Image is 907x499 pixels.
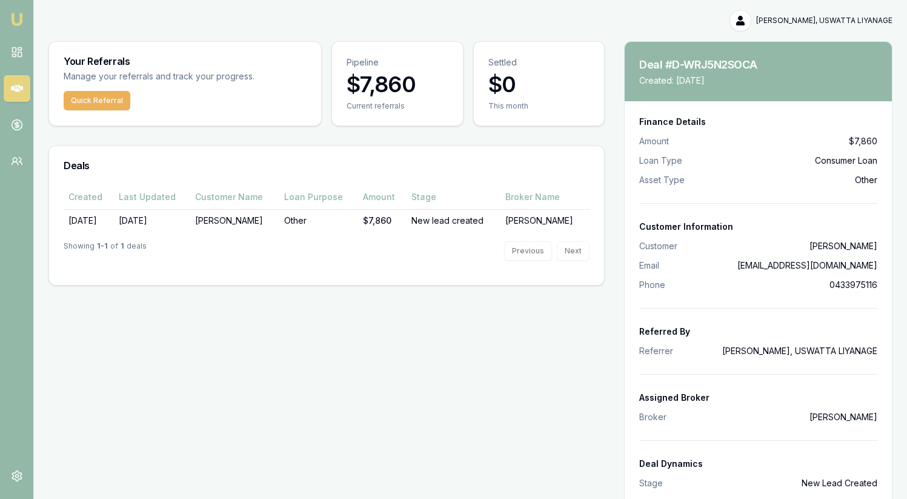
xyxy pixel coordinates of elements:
button: Quick Referral [64,91,130,110]
td: [PERSON_NAME] [500,209,590,232]
div: Current referrals [347,101,448,111]
dt: Customer [639,240,677,252]
div: Assigned Broker [639,392,877,404]
div: Loan Purpose [284,191,353,203]
div: Customer Information [639,221,877,233]
dd: New Lead Created [802,477,877,489]
dt: Phone [639,279,665,291]
div: Last Updated [119,191,185,203]
dt: Broker [639,411,666,423]
dd: [PERSON_NAME] [809,411,877,423]
div: Amount [363,191,401,203]
div: Deal Dynamics [639,458,877,470]
td: New lead created [407,209,500,232]
div: Broker Name [505,191,585,203]
span: $7,860 [849,135,877,147]
div: Stage [411,191,496,203]
p: Settled [488,56,590,69]
div: Referred By [639,326,877,338]
span: Amount [639,135,669,147]
div: Finance Details [639,116,877,128]
span: Other [855,174,877,186]
h3: Your Referrals [64,56,307,66]
td: [DATE] [64,209,114,232]
dd: [PERSON_NAME], USWATTA LIYANAGE [722,345,877,357]
div: Customer Name [195,191,274,203]
td: Other [279,209,358,232]
dt: Stage [639,477,663,489]
span: Consumer Loan [815,155,877,167]
div: Showing of deals [64,241,147,261]
dt: Referrer [639,345,673,357]
h3: $7,860 [347,72,448,96]
h3: $0 [488,72,590,96]
div: This month [488,101,590,111]
img: emu-icon-u.png [10,12,24,27]
div: Created [68,191,109,203]
a: 0433975116 [829,280,877,290]
strong: 1 [121,241,124,261]
span: [PERSON_NAME], USWATTA LIYANAGE [756,16,892,25]
p: Pipeline [347,56,448,69]
dt: Email [639,260,659,272]
td: [PERSON_NAME] [190,209,279,232]
span: Asset Type [639,174,685,186]
h3: Deals [64,161,590,170]
span: Loan Type [639,155,682,167]
a: [EMAIL_ADDRESS][DOMAIN_NAME] [737,260,877,270]
div: $7,860 [363,215,401,227]
p: Manage your referrals and track your progress. [64,70,307,84]
strong: 1 - 1 [97,241,108,261]
dd: [PERSON_NAME] [809,240,877,252]
td: [DATE] [114,209,190,232]
h3: Deal #D-WRJ5N2SOCA [639,56,777,73]
p: Created: [DATE] [639,75,777,87]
